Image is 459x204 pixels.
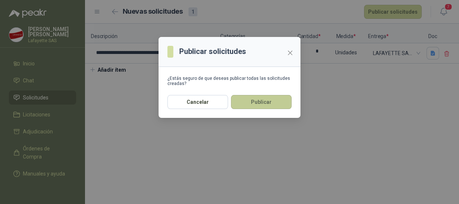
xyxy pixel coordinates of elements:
button: Cancelar [167,95,228,109]
button: Publicar [231,95,292,109]
button: Close [284,47,296,59]
div: ¿Estás seguro de que deseas publicar todas las solicitudes creadas? [167,76,292,86]
h3: Publicar solicitudes [179,46,246,57]
span: close [287,50,293,56]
